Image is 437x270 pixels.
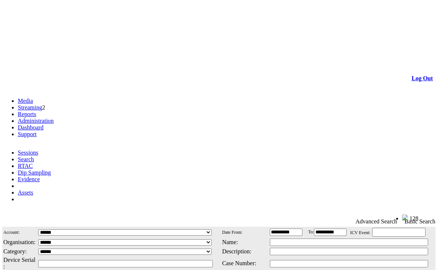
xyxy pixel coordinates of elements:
span: Basic Search [405,218,436,225]
span: 128 [410,215,418,222]
a: Streaming [18,104,42,111]
td: Date From: [222,227,268,237]
span: Device Serial : [3,257,36,270]
a: Media [18,98,33,104]
td: To: [308,227,349,237]
img: bell25.png [402,215,408,220]
a: Dip Sampling [18,169,51,176]
a: Log Out [412,75,433,81]
td: Account: [3,227,37,237]
a: Reports [18,111,36,117]
span: Organisation: [3,239,36,245]
td: Category: [3,247,37,256]
span: ICV Event: [350,230,371,235]
a: Assets [18,189,33,196]
span: Case Number: [222,260,256,266]
span: Description: [222,248,251,254]
a: Support [18,131,37,137]
a: Search [18,156,34,162]
a: Administration [18,118,54,124]
span: 2 [42,104,45,111]
a: RTAC [18,163,33,169]
a: Evidence [18,176,40,182]
a: Dashboard [18,124,43,131]
a: Sessions [18,149,38,156]
span: Name: [222,239,238,245]
span: Welcome, System Administrator (Administrator) [293,215,387,220]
